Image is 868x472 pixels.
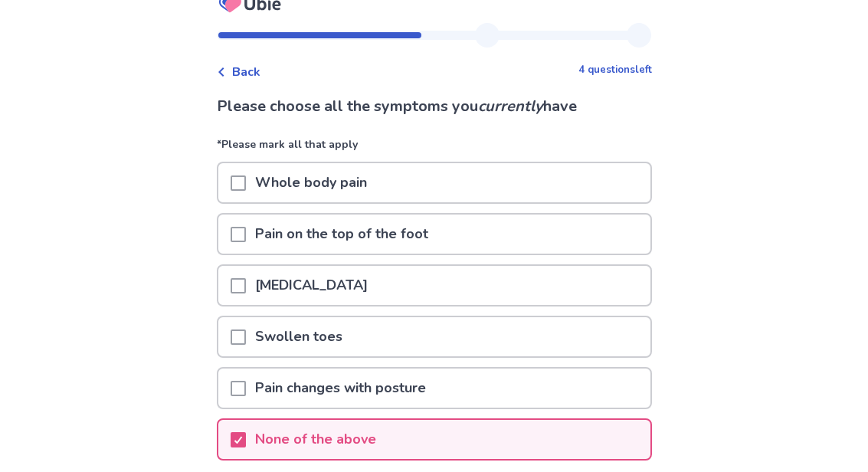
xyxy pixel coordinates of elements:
p: [MEDICAL_DATA] [246,266,377,305]
p: Whole body pain [246,163,376,202]
i: currently [478,96,543,116]
p: Pain changes with posture [246,369,435,408]
p: None of the above [246,420,385,459]
p: Pain on the top of the foot [246,215,437,254]
p: Swollen toes [246,317,352,356]
p: *Please mark all that apply [217,136,652,162]
p: 4 questions left [578,63,652,78]
p: Please choose all the symptoms you have [217,95,652,118]
span: Back [232,63,260,81]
